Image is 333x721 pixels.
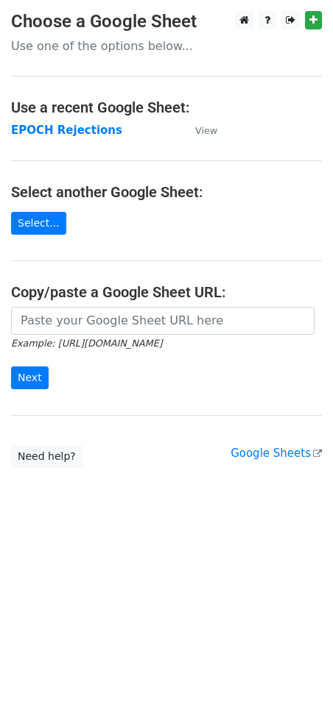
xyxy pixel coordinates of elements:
input: Next [11,366,49,389]
h3: Choose a Google Sheet [11,11,322,32]
small: View [195,125,217,136]
small: Example: [URL][DOMAIN_NAME] [11,338,162,349]
a: Select... [11,212,66,235]
a: View [180,124,217,137]
h4: Use a recent Google Sheet: [11,99,322,116]
a: EPOCH Rejections [11,124,122,137]
h4: Copy/paste a Google Sheet URL: [11,283,322,301]
a: Need help? [11,445,83,468]
input: Paste your Google Sheet URL here [11,307,315,335]
h4: Select another Google Sheet: [11,183,322,201]
p: Use one of the options below... [11,38,322,54]
a: Google Sheets [231,447,322,460]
